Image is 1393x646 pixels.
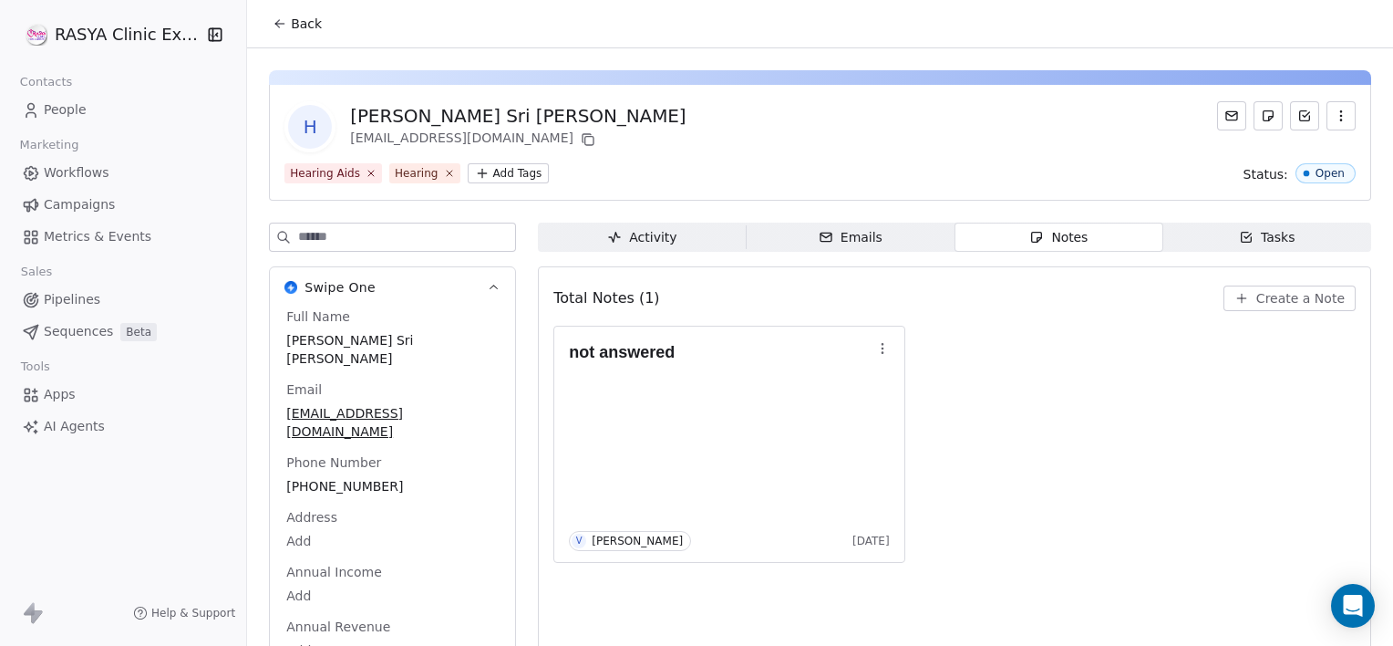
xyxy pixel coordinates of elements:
span: [PHONE_NUMBER] [286,477,499,495]
span: Apps [44,385,76,404]
a: Apps [15,380,232,410]
span: Address [283,508,341,526]
span: Create a Note [1256,289,1345,307]
span: Campaigns [44,195,115,214]
span: People [44,100,87,120]
button: RASYA Clinic External [22,19,195,50]
a: Metrics & Events [15,222,232,252]
div: Open [1316,167,1345,180]
div: Emails [819,228,882,247]
span: Swipe One [304,278,376,297]
span: Tools [13,353,57,380]
span: Full Name [283,307,354,326]
img: RASYA-Clinic%20Circle%20icon%20Transparent.png [26,24,47,46]
a: Help & Support [133,606,235,620]
span: Phone Number [283,453,385,472]
a: Pipelines [15,285,232,315]
div: [EMAIL_ADDRESS][DOMAIN_NAME] [350,129,686,151]
div: Hearing [395,165,438,182]
span: Beta [120,323,157,341]
div: Hearing Aids [290,165,360,182]
a: Workflows [15,158,232,188]
span: RASYA Clinic External [55,23,202,47]
span: Status: [1243,165,1288,183]
span: Annual Income [283,563,386,581]
span: Annual Revenue [283,618,394,636]
div: [PERSON_NAME] Sri [PERSON_NAME] [350,103,686,129]
span: Help & Support [151,606,235,620]
div: V [576,534,583,548]
span: Sales [13,258,60,286]
div: Open Intercom Messenger [1331,584,1375,628]
span: Add [286,587,499,605]
span: Contacts [12,68,80,96]
img: Swipe One [284,281,297,294]
span: Metrics & Events [44,227,151,246]
a: Campaigns [15,190,232,220]
a: SequencesBeta [15,317,232,347]
span: Pipelines [44,290,100,309]
a: People [15,95,232,125]
span: Back [291,15,322,33]
span: [DATE] [852,534,890,548]
span: Total Notes (1) [553,287,659,309]
span: Marketing [12,131,87,159]
button: Create a Note [1223,286,1356,311]
a: AI Agents [15,412,232,442]
span: Workflows [44,163,109,182]
span: Add [286,532,499,550]
span: [PERSON_NAME] Sri [PERSON_NAME] [286,331,499,368]
span: [EMAIL_ADDRESS][DOMAIN_NAME] [286,404,499,441]
button: Swipe OneSwipe One [270,267,515,307]
span: AI Agents [44,417,105,436]
div: [PERSON_NAME] [592,535,683,547]
span: H [288,105,332,149]
span: Email [283,380,325,399]
span: Sequences [44,322,113,341]
div: Activity [607,228,676,247]
button: Back [262,7,333,40]
button: Add Tags [468,163,550,183]
div: Tasks [1239,228,1295,247]
h1: not answered [569,343,872,361]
